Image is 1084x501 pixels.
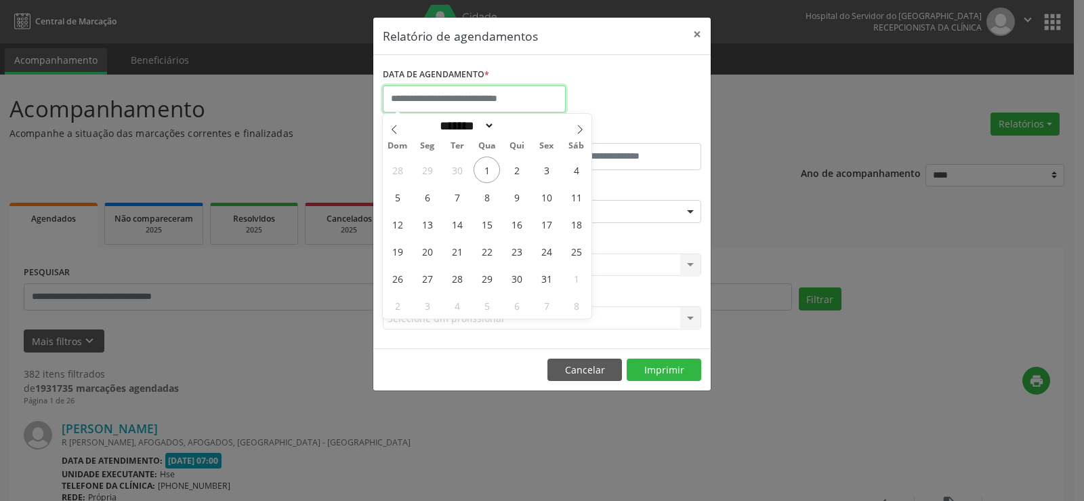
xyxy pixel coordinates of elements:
span: Outubro 23, 2025 [503,238,530,264]
label: ATÉ [545,122,701,143]
span: Novembro 2, 2025 [384,292,411,319]
span: Outubro 4, 2025 [563,157,589,183]
select: Month [435,119,495,133]
span: Outubro 22, 2025 [474,238,500,264]
span: Novembro 3, 2025 [414,292,440,319]
span: Outubro 15, 2025 [474,211,500,237]
span: Outubro 1, 2025 [474,157,500,183]
span: Setembro 30, 2025 [444,157,470,183]
span: Outubro 25, 2025 [563,238,589,264]
span: Novembro 6, 2025 [503,292,530,319]
span: Outubro 18, 2025 [563,211,589,237]
span: Outubro 11, 2025 [563,184,589,210]
span: Outubro 31, 2025 [533,265,560,292]
span: Novembro 5, 2025 [474,292,500,319]
button: Close [684,18,711,51]
span: Dom [383,142,413,151]
span: Outubro 10, 2025 [533,184,560,210]
h5: Relatório de agendamentos [383,27,538,45]
span: Novembro 8, 2025 [563,292,589,319]
span: Outubro 29, 2025 [474,265,500,292]
span: Outubro 7, 2025 [444,184,470,210]
span: Seg [413,142,442,151]
button: Cancelar [547,359,622,382]
span: Outubro 24, 2025 [533,238,560,264]
span: Ter [442,142,472,151]
span: Setembro 29, 2025 [414,157,440,183]
span: Outubro 14, 2025 [444,211,470,237]
span: Outubro 13, 2025 [414,211,440,237]
label: DATA DE AGENDAMENTO [383,64,489,85]
span: Outubro 8, 2025 [474,184,500,210]
span: Novembro 1, 2025 [563,265,589,292]
span: Novembro 4, 2025 [444,292,470,319]
span: Outubro 17, 2025 [533,211,560,237]
span: Outubro 26, 2025 [384,265,411,292]
span: Sex [532,142,562,151]
span: Outubro 19, 2025 [384,238,411,264]
span: Outubro 20, 2025 [414,238,440,264]
button: Imprimir [627,359,701,382]
span: Qua [472,142,502,151]
span: Outubro 2, 2025 [503,157,530,183]
span: Outubro 27, 2025 [414,265,440,292]
span: Outubro 6, 2025 [414,184,440,210]
span: Outubro 30, 2025 [503,265,530,292]
input: Year [495,119,539,133]
span: Setembro 28, 2025 [384,157,411,183]
span: Outubro 5, 2025 [384,184,411,210]
span: Outubro 3, 2025 [533,157,560,183]
span: Sáb [562,142,591,151]
span: Outubro 16, 2025 [503,211,530,237]
span: Outubro 21, 2025 [444,238,470,264]
span: Qui [502,142,532,151]
span: Outubro 12, 2025 [384,211,411,237]
span: Novembro 7, 2025 [533,292,560,319]
span: Outubro 9, 2025 [503,184,530,210]
span: Outubro 28, 2025 [444,265,470,292]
